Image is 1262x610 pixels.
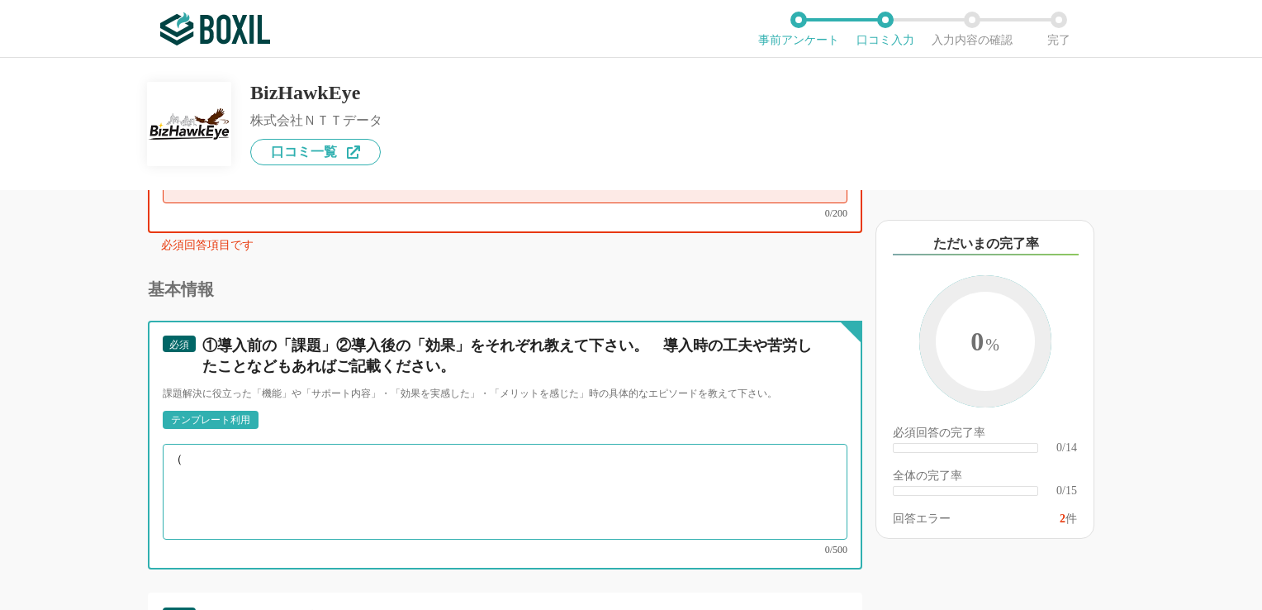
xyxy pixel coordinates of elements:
div: ただいまの完了率 [893,234,1079,255]
li: 完了 [1015,12,1102,46]
img: ボクシルSaaS_ロゴ [160,12,270,45]
div: 課題解決に役立った「機能」や「サポート内容」・「効果を実感した」・「メリットを感じた」時の具体的なエピソードを教えて下さい。 [163,387,847,401]
div: 全体の完了率 [893,470,1077,485]
div: 件 [1060,513,1077,525]
div: テンプレート利用 [171,415,250,425]
span: 0 [936,292,1035,394]
div: 0/14 [1056,442,1077,454]
li: 入力内容の確認 [928,12,1015,46]
li: 口コミ入力 [842,12,928,46]
a: 口コミ一覧 [250,139,381,165]
div: 基本情報 [148,281,862,298]
span: 口コミ一覧 [271,145,337,159]
span: 2 [1060,512,1065,525]
div: BizHawkEye [250,83,382,102]
span: 必須 [169,339,189,350]
div: 0/15 [1056,485,1077,497]
span: % [985,336,999,354]
li: 事前アンケート [755,12,842,46]
div: ①導入前の「課題」②導入後の「効果」をそれぞれ教えて下さい。 導入時の工夫や苦労したことなどもあればご記載ください。 [202,336,818,377]
div: 必須回答の完了率 [893,427,1077,442]
div: 0/200 [163,208,847,218]
div: 回答エラー [893,513,951,525]
div: 0/500 [163,545,847,555]
div: 必須回答項目です [161,240,862,258]
div: 株式会社ＮＴＴデータ [250,114,382,127]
